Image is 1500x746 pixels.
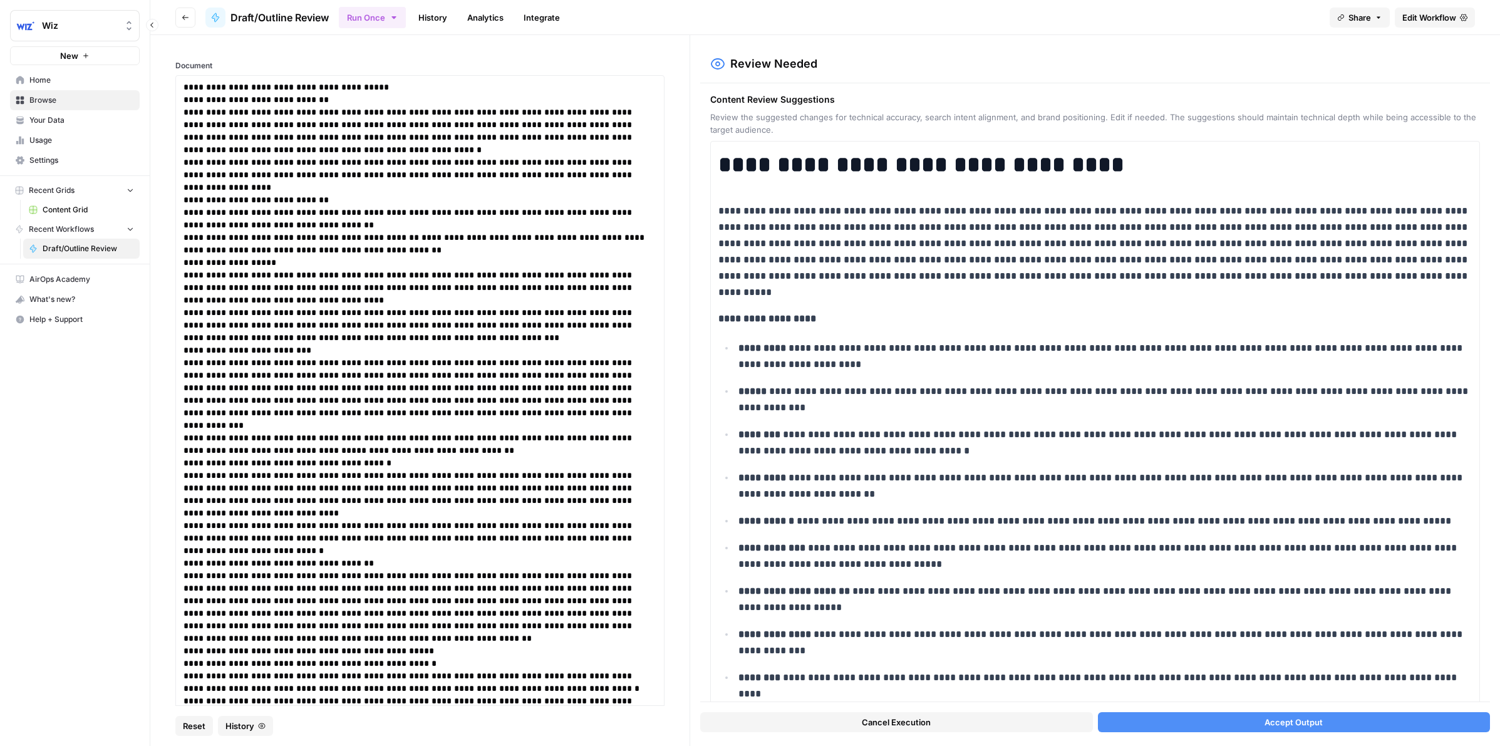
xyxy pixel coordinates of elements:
button: Help + Support [10,309,140,329]
a: History [411,8,455,28]
a: Settings [10,150,140,170]
span: Help + Support [29,314,134,325]
span: Usage [29,135,134,146]
button: What's new? [10,289,140,309]
button: Run Once [339,7,406,28]
button: New [10,46,140,65]
a: Edit Workflow [1395,8,1475,28]
div: What's new? [11,290,139,309]
button: Recent Grids [10,181,140,200]
span: Home [29,75,134,86]
span: Settings [29,155,134,166]
label: Document [175,60,665,71]
span: Browse [29,95,134,106]
span: Cancel Execution [862,716,931,728]
a: Content Grid [23,200,140,220]
a: Draft/Outline Review [23,239,140,259]
img: Wiz Logo [14,14,37,37]
button: Recent Workflows [10,220,140,239]
span: Accept Output [1265,716,1323,728]
button: Workspace: Wiz [10,10,140,41]
button: History [218,716,273,736]
h2: Review Needed [730,55,817,73]
span: New [60,49,78,62]
button: Cancel Execution [700,712,1093,732]
span: Recent Workflows [29,224,94,235]
span: Recent Grids [29,185,75,196]
a: Home [10,70,140,90]
a: Analytics [460,8,511,28]
a: Usage [10,130,140,150]
a: Integrate [516,8,567,28]
span: Wiz [42,19,118,32]
span: History [225,720,254,732]
button: Share [1330,8,1390,28]
span: AirOps Academy [29,274,134,285]
span: Draft/Outline Review [230,10,329,25]
a: AirOps Academy [10,269,140,289]
button: Accept Output [1098,712,1491,732]
span: Content Grid [43,204,134,215]
span: Reset [183,720,205,732]
span: Your Data [29,115,134,126]
a: Draft/Outline Review [205,8,329,28]
a: Your Data [10,110,140,130]
span: Draft/Outline Review [43,243,134,254]
a: Browse [10,90,140,110]
button: Reset [175,716,213,736]
span: Share [1348,11,1371,24]
span: Content Review Suggestions [710,93,1480,106]
span: Edit Workflow [1402,11,1456,24]
span: Review the suggested changes for technical accuracy, search intent alignment, and brand positioni... [710,111,1480,136]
